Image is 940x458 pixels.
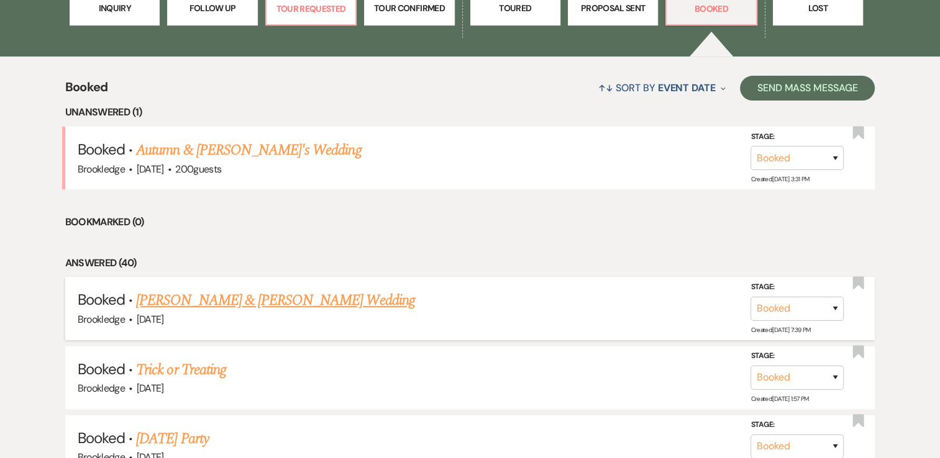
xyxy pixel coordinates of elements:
[175,1,249,15] p: Follow Up
[658,81,716,94] span: Event Date
[751,175,809,183] span: Created: [DATE] 3:31 PM
[478,1,552,15] p: Toured
[781,1,855,15] p: Lost
[65,255,875,271] li: Answered (40)
[751,418,844,432] label: Stage:
[274,2,348,16] p: Tour Requested
[78,359,125,379] span: Booked
[65,78,108,104] span: Booked
[751,281,844,294] label: Stage:
[78,313,125,326] span: Brookledge
[136,289,414,312] a: [PERSON_NAME] & [PERSON_NAME] Wedding
[65,214,875,230] li: Bookmarked (0)
[175,163,221,176] span: 200 guests
[598,81,613,94] span: ↑↓
[137,382,164,395] span: [DATE]
[137,313,164,326] span: [DATE]
[78,290,125,309] span: Booked
[78,1,152,15] p: Inquiry
[136,428,208,450] a: [DATE] Party
[65,104,875,120] li: Unanswered (1)
[751,349,844,363] label: Stage:
[136,359,226,381] a: Trick or Treating
[593,71,730,104] button: Sort By Event Date
[372,1,446,15] p: Tour Confirmed
[137,163,164,176] span: [DATE]
[674,2,748,16] p: Booked
[136,139,361,161] a: Autumn & [PERSON_NAME]'s Wedding
[576,1,650,15] p: Proposal Sent
[78,428,125,447] span: Booked
[751,395,808,403] span: Created: [DATE] 1:57 PM
[751,326,810,334] span: Created: [DATE] 7:39 PM
[78,382,125,395] span: Brookledge
[78,140,125,159] span: Booked
[78,163,125,176] span: Brookledge
[751,130,844,144] label: Stage:
[740,76,875,101] button: Send Mass Message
